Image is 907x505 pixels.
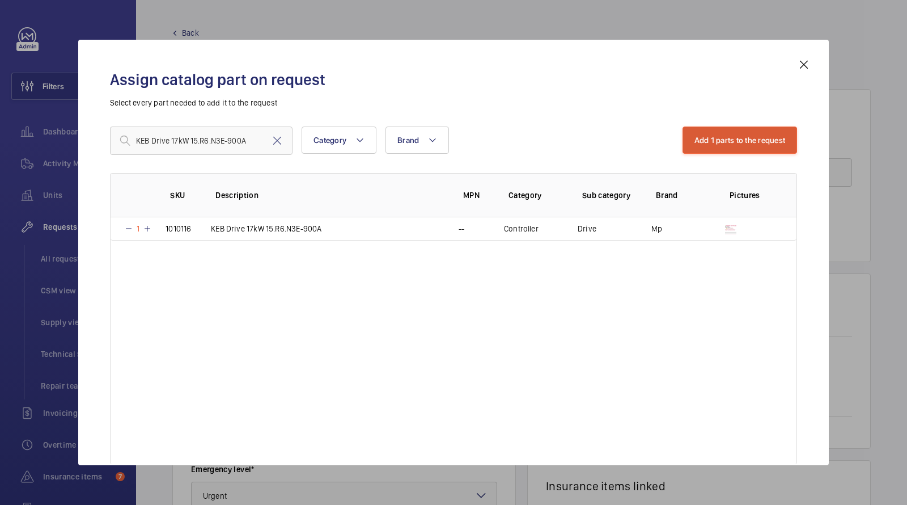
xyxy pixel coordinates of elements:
[504,223,539,234] p: Controller
[730,190,774,201] p: Pictures
[110,97,797,108] p: Select every part needed to add it to the request
[397,136,419,145] span: Brand
[110,127,293,155] input: Find a part
[459,223,464,234] p: --
[170,190,197,201] p: SKU
[582,190,638,201] p: Sub category
[651,223,662,234] p: Mp
[683,127,798,154] button: Add 1 parts to the request
[215,190,445,201] p: Description
[313,136,346,145] span: Category
[725,223,736,234] img: OHSRr6fgz_IY1XhbttQ14_Y32Qp4SYssV0UoD1NDRQLbbBO9.png
[508,190,564,201] p: Category
[463,190,490,201] p: MPN
[211,223,321,234] p: KEB Drive 17kW 15.R6.N3E-900A
[166,223,191,234] p: 1010116
[110,69,797,90] h2: Assign catalog part on request
[133,223,143,234] p: 1
[302,127,376,154] button: Category
[578,223,596,234] p: Drive
[656,190,711,201] p: Brand
[385,127,449,154] button: Brand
